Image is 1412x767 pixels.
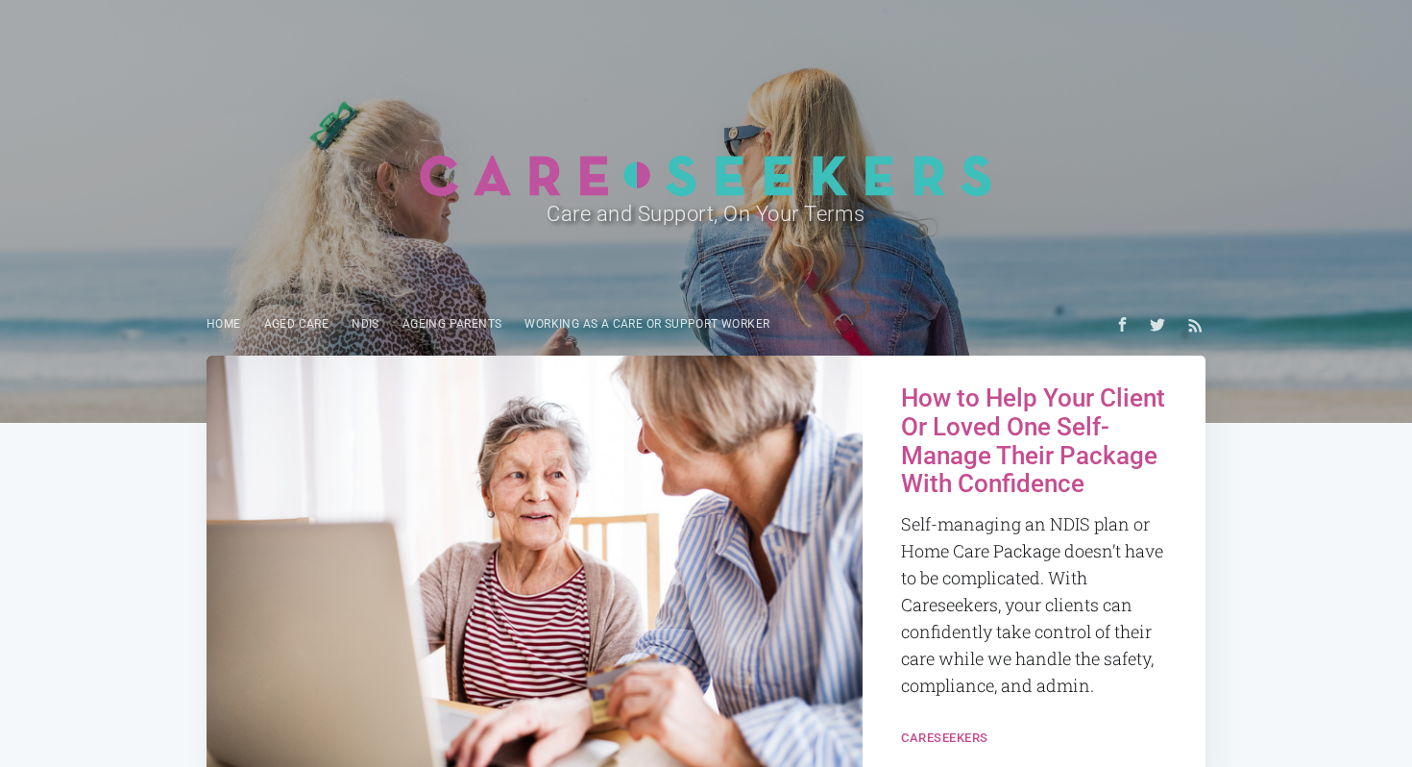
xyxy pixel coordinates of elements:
a: Ageing parents [391,306,514,343]
h2: Care and Support, On Your Terms [263,197,1149,231]
h2: How to Help Your Client Or Loved One Self-Manage Their Package With Confidence [901,384,1167,500]
a: Aged Care [253,306,341,343]
img: Careseekers [419,154,992,197]
p: Self-managing an NDIS plan or Home Care Package doesn’t have to be complicated. With Careseekers,... [901,511,1167,699]
a: Careseekers [901,730,988,745]
a: How to Help Your Client Or Loved One Self-Manage Their Package With Confidence Self-managing an N... [863,356,1205,726]
a: NDIS [340,306,391,343]
a: Home [195,306,253,343]
a: Working as a care or support worker [513,306,781,343]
